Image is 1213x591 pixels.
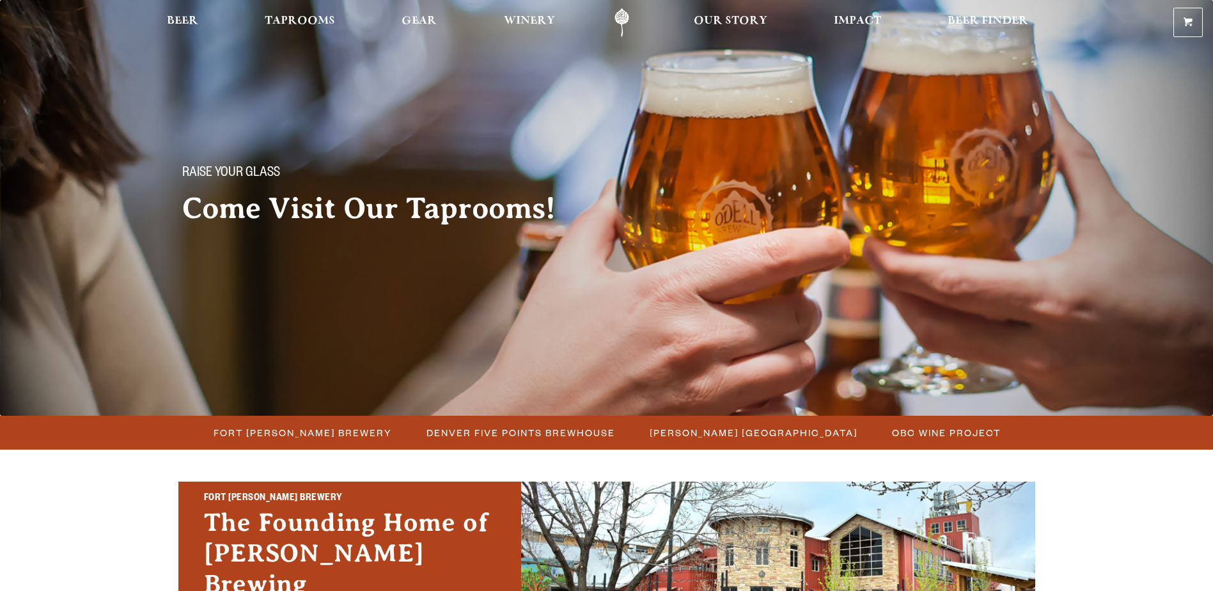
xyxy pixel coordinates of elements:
[214,423,392,442] span: Fort [PERSON_NAME] Brewery
[834,16,881,26] span: Impact
[650,423,857,442] span: [PERSON_NAME] [GEOGRAPHIC_DATA]
[206,423,398,442] a: Fort [PERSON_NAME] Brewery
[265,16,335,26] span: Taprooms
[204,491,496,507] h2: Fort [PERSON_NAME] Brewery
[167,16,198,26] span: Beer
[642,423,864,442] a: [PERSON_NAME] [GEOGRAPHIC_DATA]
[427,423,615,442] span: Denver Five Points Brewhouse
[884,423,1007,442] a: OBC Wine Project
[182,166,280,182] span: Raise your glass
[939,8,1037,37] a: Beer Finder
[256,8,343,37] a: Taprooms
[948,16,1028,26] span: Beer Finder
[504,16,555,26] span: Winery
[182,193,581,225] h2: Come Visit Our Taprooms!
[598,8,646,37] a: Odell Home
[419,423,622,442] a: Denver Five Points Brewhouse
[892,423,1001,442] span: OBC Wine Project
[685,8,776,37] a: Our Story
[159,8,207,37] a: Beer
[694,16,767,26] span: Our Story
[402,16,437,26] span: Gear
[393,8,445,37] a: Gear
[496,8,563,37] a: Winery
[826,8,889,37] a: Impact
